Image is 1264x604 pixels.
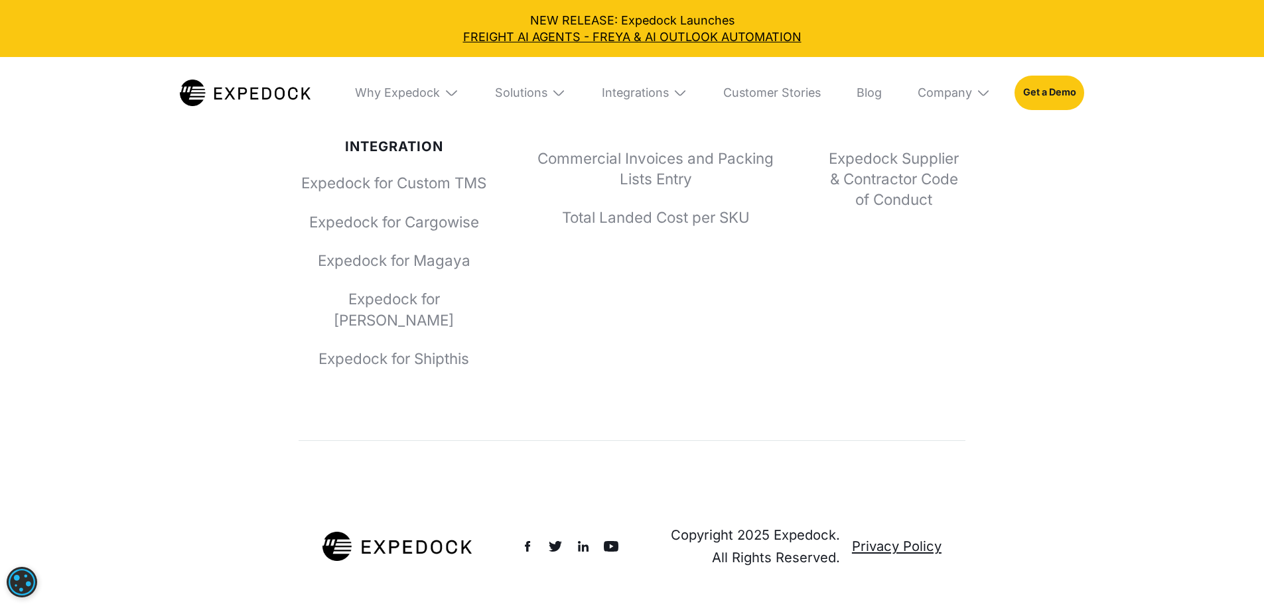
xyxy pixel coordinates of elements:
a: Expedock for [PERSON_NAME] [299,288,489,330]
a: Customer Stories [711,57,833,129]
a: Expedock for Cargowise [299,211,489,232]
div: Copyright 2025 Expedock. All Rights Reserved. [654,524,840,568]
a: Get a Demo [1015,76,1084,110]
div: Why Expedock [343,57,470,129]
div: NEW RELEASE: Expedock Launches [12,12,1252,45]
a: FREIGHT AI AGENTS - FREYA & AI OUTLOOK AUTOMATION [12,29,1252,45]
div: Company [918,86,972,100]
a: Total Landed Cost per SKU [537,207,775,227]
a: Expedock Supplier & Contractor Code of Conduct [823,148,965,210]
div: Company [906,57,1003,129]
a: Expedock for Shipthis [299,348,489,369]
iframe: Chat Widget [1043,461,1264,604]
div: Integration [299,139,489,154]
div: Solutions [495,86,547,100]
a: Blog [845,57,894,129]
a: Expedock for Custom TMS [299,172,489,193]
a: Expedock for Magaya [299,250,489,271]
div: Integrations [590,57,699,129]
a: Privacy Policy [852,535,942,558]
div: Integrations [602,86,669,100]
a: Commercial Invoices and Packing Lists Entry [537,148,775,190]
div: Why Expedock [355,86,440,100]
div: Solutions [483,57,578,129]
